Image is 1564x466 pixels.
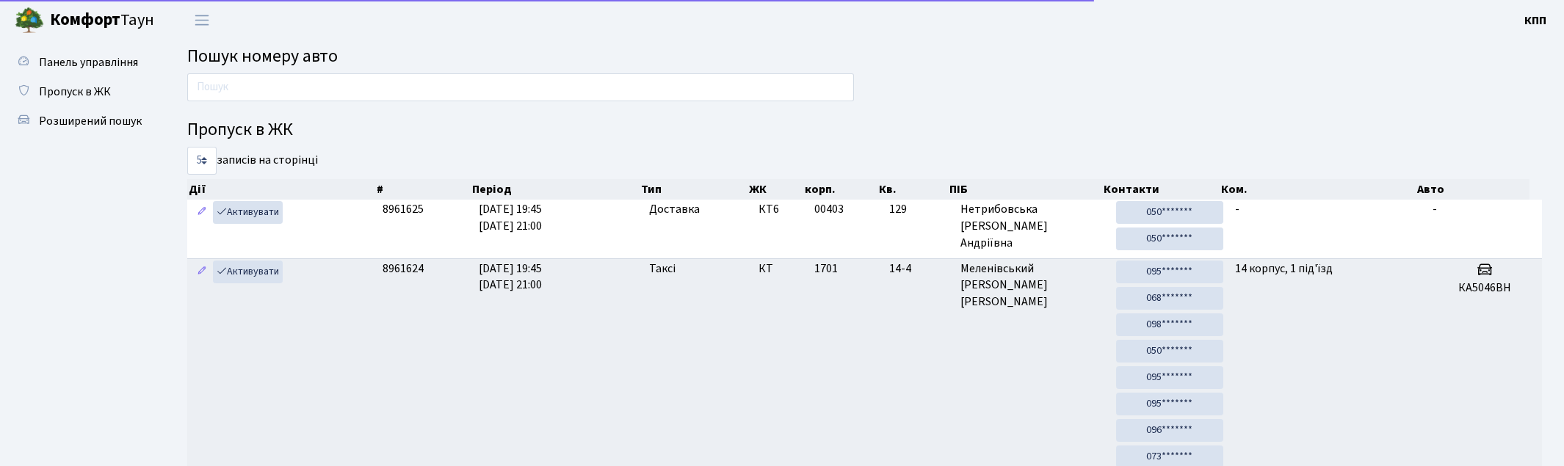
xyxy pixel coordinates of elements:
[193,261,211,283] a: Редагувати
[649,201,700,218] span: Доставка
[877,179,948,200] th: Кв.
[759,261,803,277] span: КТ
[649,261,676,277] span: Таксі
[213,261,283,283] a: Активувати
[50,8,154,33] span: Таун
[948,179,1102,200] th: ПІБ
[383,261,424,277] span: 8961624
[383,201,424,217] span: 8961625
[187,73,854,101] input: Пошук
[187,179,375,200] th: Дії
[640,179,747,200] th: Тип
[960,201,1104,252] span: Нетрибовська [PERSON_NAME] Андріївна
[7,106,154,136] a: Розширений пошук
[187,147,318,175] label: записів на сторінці
[814,261,838,277] span: 1701
[471,179,640,200] th: Період
[7,48,154,77] a: Панель управління
[1433,201,1437,217] span: -
[1235,201,1239,217] span: -
[1102,179,1220,200] th: Контакти
[889,201,949,218] span: 129
[1416,179,1529,200] th: Авто
[1524,12,1546,29] a: КПП
[479,261,542,294] span: [DATE] 19:45 [DATE] 21:00
[1235,261,1333,277] span: 14 корпус, 1 під'їзд
[803,179,877,200] th: корп.
[193,201,211,224] a: Редагувати
[1433,281,1536,295] h5: КА5046ВН
[39,54,138,70] span: Панель управління
[1220,179,1416,200] th: Ком.
[889,261,949,277] span: 14-4
[479,201,542,234] span: [DATE] 19:45 [DATE] 21:00
[50,8,120,32] b: Комфорт
[187,120,1542,141] h4: Пропуск в ЖК
[814,201,844,217] span: 00403
[39,113,142,129] span: Розширений пошук
[960,261,1104,311] span: Меленівський [PERSON_NAME] [PERSON_NAME]
[39,84,111,100] span: Пропуск в ЖК
[759,201,803,218] span: КТ6
[184,8,220,32] button: Переключити навігацію
[7,77,154,106] a: Пропуск в ЖК
[375,179,471,200] th: #
[213,201,283,224] a: Активувати
[747,179,803,200] th: ЖК
[15,6,44,35] img: logo.png
[187,147,217,175] select: записів на сторінці
[187,43,338,69] span: Пошук номеру авто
